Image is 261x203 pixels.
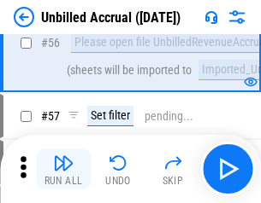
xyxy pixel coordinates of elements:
[227,7,247,27] img: Settings menu
[205,10,218,24] img: Support
[41,36,60,49] span: # 56
[91,148,145,189] button: Undo
[36,148,91,189] button: Run All
[105,176,131,186] div: Undo
[108,153,128,173] img: Undo
[53,153,74,173] img: Run All
[14,7,34,27] img: Back
[41,109,60,123] span: # 57
[87,106,133,126] div: Set filter
[44,176,83,186] div: Run All
[41,9,181,26] div: Unbilled Accrual ([DATE])
[145,148,200,189] button: Skip
[163,153,183,173] img: Skip
[145,110,193,123] div: pending...
[214,155,241,183] img: Main button
[163,176,184,186] div: Skip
